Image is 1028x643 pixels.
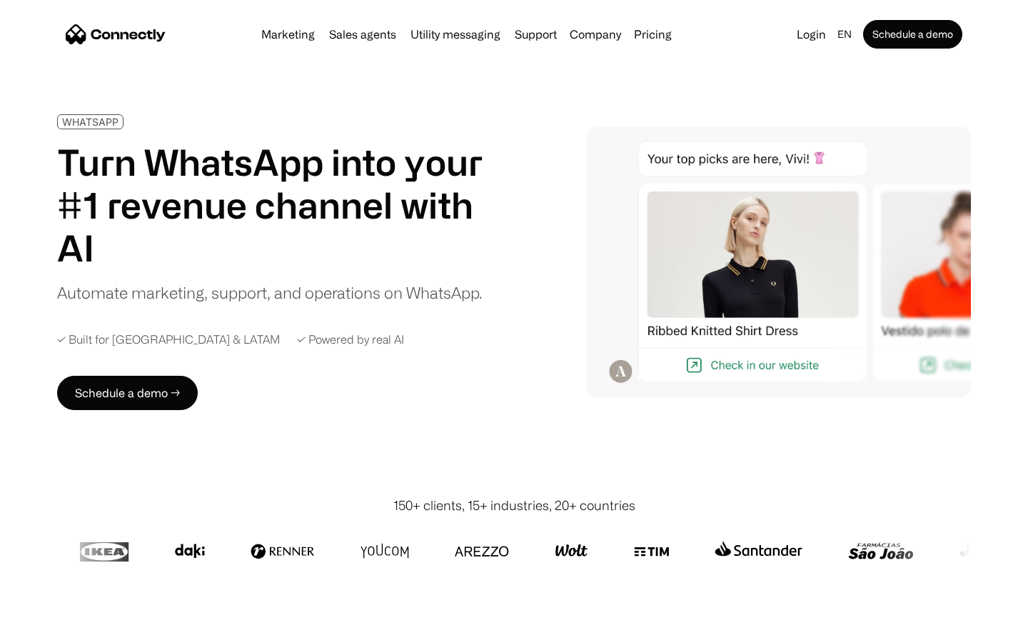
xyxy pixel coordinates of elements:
[323,29,402,40] a: Sales agents
[393,496,635,515] div: 150+ clients, 15+ industries, 20+ countries
[837,24,852,44] div: en
[62,116,119,127] div: WHATSAPP
[297,333,404,347] div: ✓ Powered by real AI
[29,618,86,638] ul: Language list
[14,617,86,638] aside: Language selected: English
[57,376,198,410] a: Schedule a demo →
[57,141,500,269] h1: Turn WhatsApp into your #1 revenue channel with AI
[509,29,563,40] a: Support
[405,29,506,40] a: Utility messaging
[791,24,832,44] a: Login
[570,24,621,44] div: Company
[863,20,962,49] a: Schedule a demo
[256,29,321,40] a: Marketing
[57,281,482,304] div: Automate marketing, support, and operations on WhatsApp.
[628,29,677,40] a: Pricing
[57,333,280,347] div: ✓ Built for [GEOGRAPHIC_DATA] & LATAM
